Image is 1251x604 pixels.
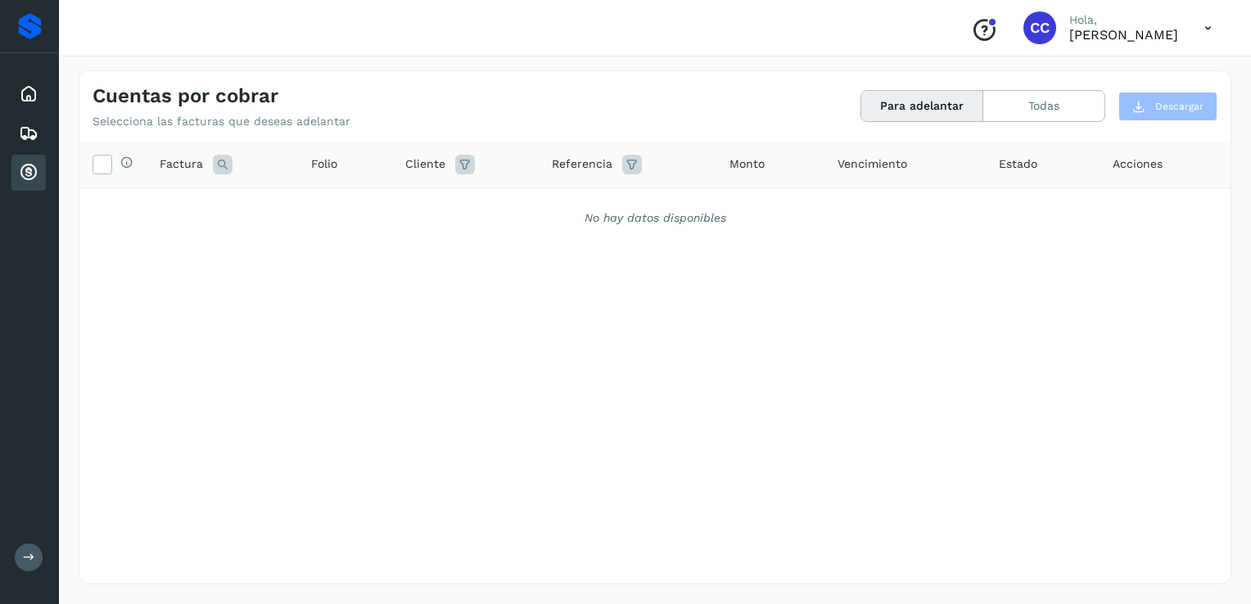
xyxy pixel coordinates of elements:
[311,156,337,173] span: Folio
[93,84,278,108] h4: Cuentas por cobrar
[101,210,1209,227] div: No hay datos disponibles
[405,156,445,173] span: Cliente
[1155,99,1204,114] span: Descargar
[1113,156,1163,173] span: Acciones
[729,156,765,173] span: Monto
[1118,92,1217,121] button: Descargar
[861,91,983,121] button: Para adelantar
[93,115,350,128] p: Selecciona las facturas que deseas adelantar
[838,156,907,173] span: Vencimiento
[1069,13,1178,27] p: Hola,
[11,115,46,151] div: Embarques
[552,156,612,173] span: Referencia
[1069,27,1178,43] p: Carlos Cardiel Castro
[983,91,1104,121] button: Todas
[11,76,46,112] div: Inicio
[11,155,46,191] div: Cuentas por cobrar
[999,156,1037,173] span: Estado
[160,156,203,173] span: Factura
